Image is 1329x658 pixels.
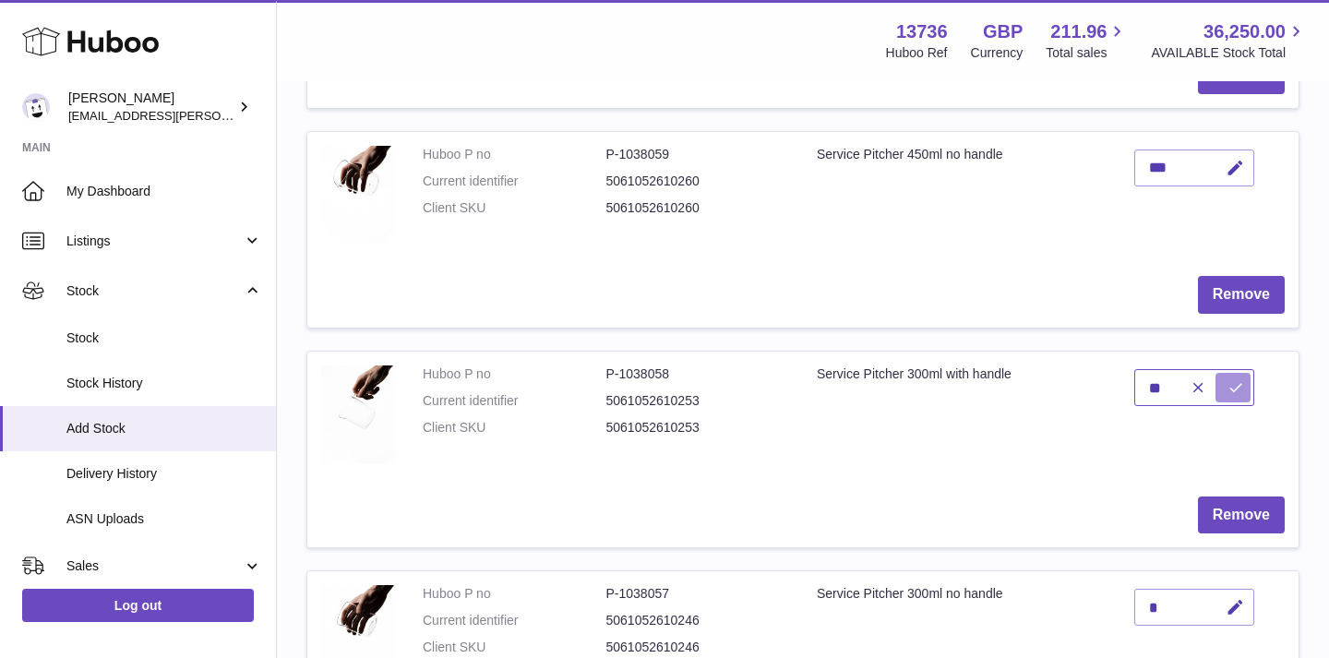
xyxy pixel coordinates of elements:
[22,93,50,121] img: horia@orea.uk
[606,173,790,190] dd: 5061052610260
[1151,19,1307,62] a: 36,250.00 AVAILABLE Stock Total
[606,585,790,603] dd: P-1038057
[803,132,1120,263] td: Service Pitcher 450ml no handle
[423,173,606,190] dt: Current identifier
[66,183,262,200] span: My Dashboard
[606,199,790,217] dd: 5061052610260
[606,146,790,163] dd: P-1038059
[1198,276,1285,314] button: Remove
[971,44,1024,62] div: Currency
[423,199,606,217] dt: Client SKU
[1046,44,1128,62] span: Total sales
[423,419,606,437] dt: Client SKU
[606,392,790,410] dd: 5061052610253
[321,146,395,245] img: Service Pitcher 450ml no handle
[66,233,243,250] span: Listings
[321,365,395,464] img: Service Pitcher 300ml with handle
[66,420,262,437] span: Add Stock
[423,639,606,656] dt: Client SKU
[606,365,790,383] dd: P-1038058
[68,90,234,125] div: [PERSON_NAME]
[1050,19,1107,44] span: 211.96
[66,465,262,483] span: Delivery History
[68,108,370,123] span: [EMAIL_ADDRESS][PERSON_NAME][DOMAIN_NAME]
[803,352,1120,483] td: Service Pitcher 300ml with handle
[606,419,790,437] dd: 5061052610253
[423,612,606,629] dt: Current identifier
[423,392,606,410] dt: Current identifier
[423,365,606,383] dt: Huboo P no
[1046,19,1128,62] a: 211.96 Total sales
[66,282,243,300] span: Stock
[886,44,948,62] div: Huboo Ref
[606,639,790,656] dd: 5061052610246
[983,19,1023,44] strong: GBP
[1203,19,1286,44] span: 36,250.00
[423,146,606,163] dt: Huboo P no
[66,557,243,575] span: Sales
[1198,496,1285,534] button: Remove
[66,329,262,347] span: Stock
[22,589,254,622] a: Log out
[1151,44,1307,62] span: AVAILABLE Stock Total
[66,375,262,392] span: Stock History
[66,510,262,528] span: ASN Uploads
[896,19,948,44] strong: 13736
[423,585,606,603] dt: Huboo P no
[606,612,790,629] dd: 5061052610246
